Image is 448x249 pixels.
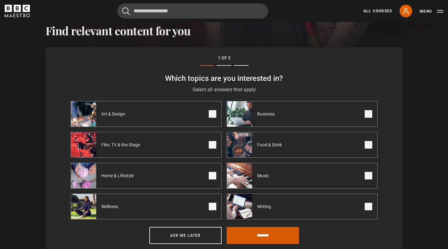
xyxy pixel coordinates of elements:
[149,227,222,244] button: Ask me later
[252,111,282,117] span: Business
[252,203,279,210] span: Writing
[117,3,268,19] input: Search
[363,8,392,14] a: All Courses
[96,173,141,179] span: Home & Lifestyle
[122,7,130,15] button: Submit the search query
[71,55,378,61] p: 1 of 3
[96,142,147,148] span: Film, TV & the Stage
[71,73,378,83] h3: Which topics are you interested in?
[252,173,276,179] span: Music
[420,8,443,14] button: Toggle navigation
[96,111,133,117] span: Art & Design
[252,142,290,148] span: Food & Drink
[5,5,30,17] svg: BBC Maestro
[46,24,403,37] h2: Find relevant content for you
[71,86,378,93] p: Select all answers that apply
[96,203,126,210] span: Wellness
